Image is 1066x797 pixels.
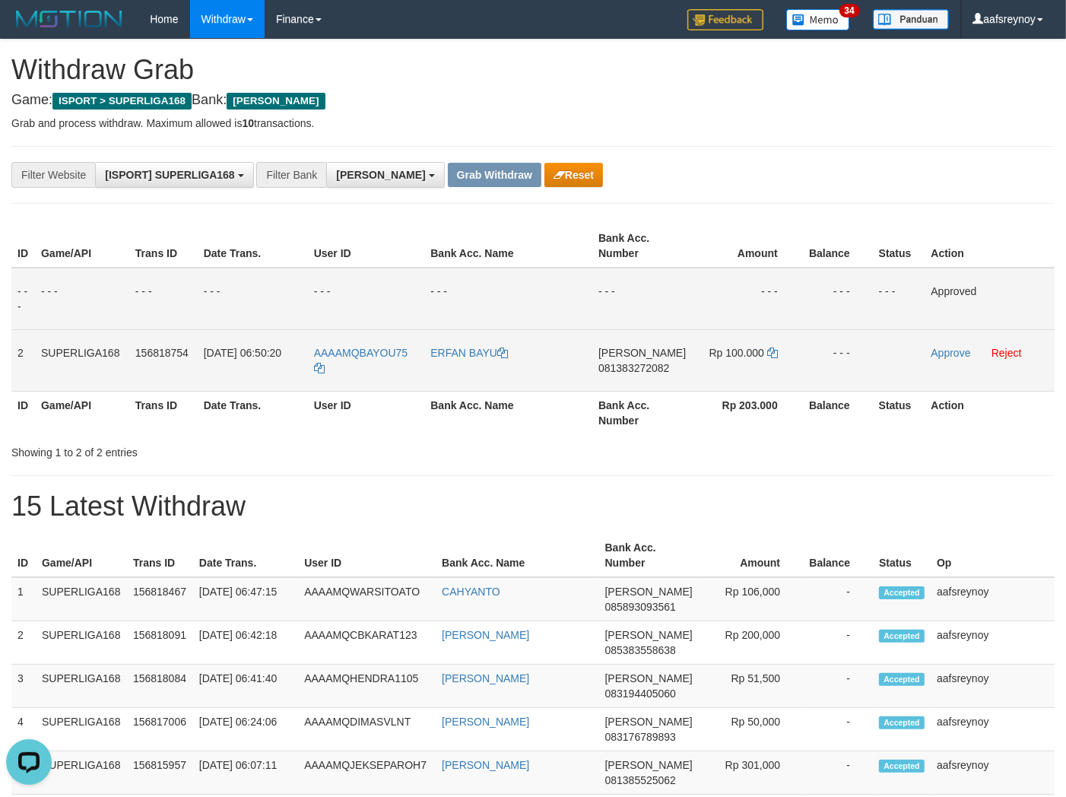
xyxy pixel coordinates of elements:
[308,268,425,330] td: - - -
[605,731,676,743] span: Copy 083176789893 to clipboard
[801,224,873,268] th: Balance
[193,534,298,577] th: Date Trans.
[11,268,35,330] td: - - -
[36,621,127,665] td: SUPERLIGA168
[11,8,127,30] img: MOTION_logo.png
[442,672,529,684] a: [PERSON_NAME]
[931,621,1055,665] td: aafsreynoy
[605,644,676,656] span: Copy 085383558638 to clipboard
[605,601,676,613] span: Copy 085893093561 to clipboard
[193,751,298,795] td: [DATE] 06:07:11
[424,268,592,330] td: - - -
[242,117,254,129] strong: 10
[692,391,801,434] th: Rp 203.000
[448,163,541,187] button: Grab Withdraw
[129,268,198,330] td: - - -
[692,224,801,268] th: Amount
[193,621,298,665] td: [DATE] 06:42:18
[442,629,529,641] a: [PERSON_NAME]
[879,716,925,729] span: Accepted
[699,665,803,708] td: Rp 51,500
[873,534,931,577] th: Status
[803,621,873,665] td: -
[605,586,693,598] span: [PERSON_NAME]
[11,577,36,621] td: 1
[592,224,692,268] th: Bank Acc. Number
[36,534,127,577] th: Game/API
[925,391,1055,434] th: Action
[35,268,129,330] td: - - -
[442,759,529,771] a: [PERSON_NAME]
[11,439,433,460] div: Showing 1 to 2 of 2 entries
[95,162,253,188] button: [ISPORT] SUPERLIGA168
[198,391,308,434] th: Date Trans.
[127,708,193,751] td: 156817006
[544,163,603,187] button: Reset
[193,665,298,708] td: [DATE] 06:41:40
[803,577,873,621] td: -
[314,347,408,359] span: AAAAMQBAYOU75
[605,629,693,641] span: [PERSON_NAME]
[931,665,1055,708] td: aafsreynoy
[36,577,127,621] td: SUPERLIGA168
[11,224,35,268] th: ID
[127,665,193,708] td: 156818084
[11,116,1055,131] p: Grab and process withdraw. Maximum allowed is transactions.
[430,347,508,359] a: ERFAN BAYU
[803,708,873,751] td: -
[52,93,192,110] span: ISPORT > SUPERLIGA168
[298,621,436,665] td: AAAAMQCBKARAT123
[925,268,1055,330] td: Approved
[925,224,1055,268] th: Action
[599,534,699,577] th: Bank Acc. Number
[308,224,425,268] th: User ID
[314,347,408,374] a: AAAAMQBAYOU75
[298,534,436,577] th: User ID
[879,673,925,686] span: Accepted
[11,391,35,434] th: ID
[35,224,129,268] th: Game/API
[442,586,500,598] a: CAHYANTO
[129,224,198,268] th: Trans ID
[127,577,193,621] td: 156818467
[991,347,1022,359] a: Reject
[801,391,873,434] th: Balance
[298,665,436,708] td: AAAAMQHENDRA1105
[692,268,801,330] td: - - -
[605,774,676,786] span: Copy 081385525062 to clipboard
[198,224,308,268] th: Date Trans.
[699,577,803,621] td: Rp 106,000
[605,716,693,728] span: [PERSON_NAME]
[298,708,436,751] td: AAAAMQDIMASVLNT
[193,577,298,621] td: [DATE] 06:47:15
[11,93,1055,108] h4: Game: Bank:
[873,224,925,268] th: Status
[598,347,686,359] span: [PERSON_NAME]
[336,169,425,181] span: [PERSON_NAME]
[11,534,36,577] th: ID
[36,665,127,708] td: SUPERLIGA168
[11,491,1055,522] h1: 15 Latest Withdraw
[127,534,193,577] th: Trans ID
[879,760,925,773] span: Accepted
[129,391,198,434] th: Trans ID
[605,672,693,684] span: [PERSON_NAME]
[36,708,127,751] td: SUPERLIGA168
[298,751,436,795] td: AAAAMQJEKSEPAROH7
[326,162,444,188] button: [PERSON_NAME]
[699,751,803,795] td: Rp 301,000
[931,708,1055,751] td: aafsreynoy
[424,224,592,268] th: Bank Acc. Name
[11,621,36,665] td: 2
[931,577,1055,621] td: aafsreynoy
[801,329,873,391] td: - - -
[873,9,949,30] img: panduan.png
[687,9,763,30] img: Feedback.jpg
[803,534,873,577] th: Balance
[36,751,127,795] td: SUPERLIGA168
[105,169,234,181] span: [ISPORT] SUPERLIGA168
[931,534,1055,577] th: Op
[592,391,692,434] th: Bank Acc. Number
[11,55,1055,85] h1: Withdraw Grab
[11,708,36,751] td: 4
